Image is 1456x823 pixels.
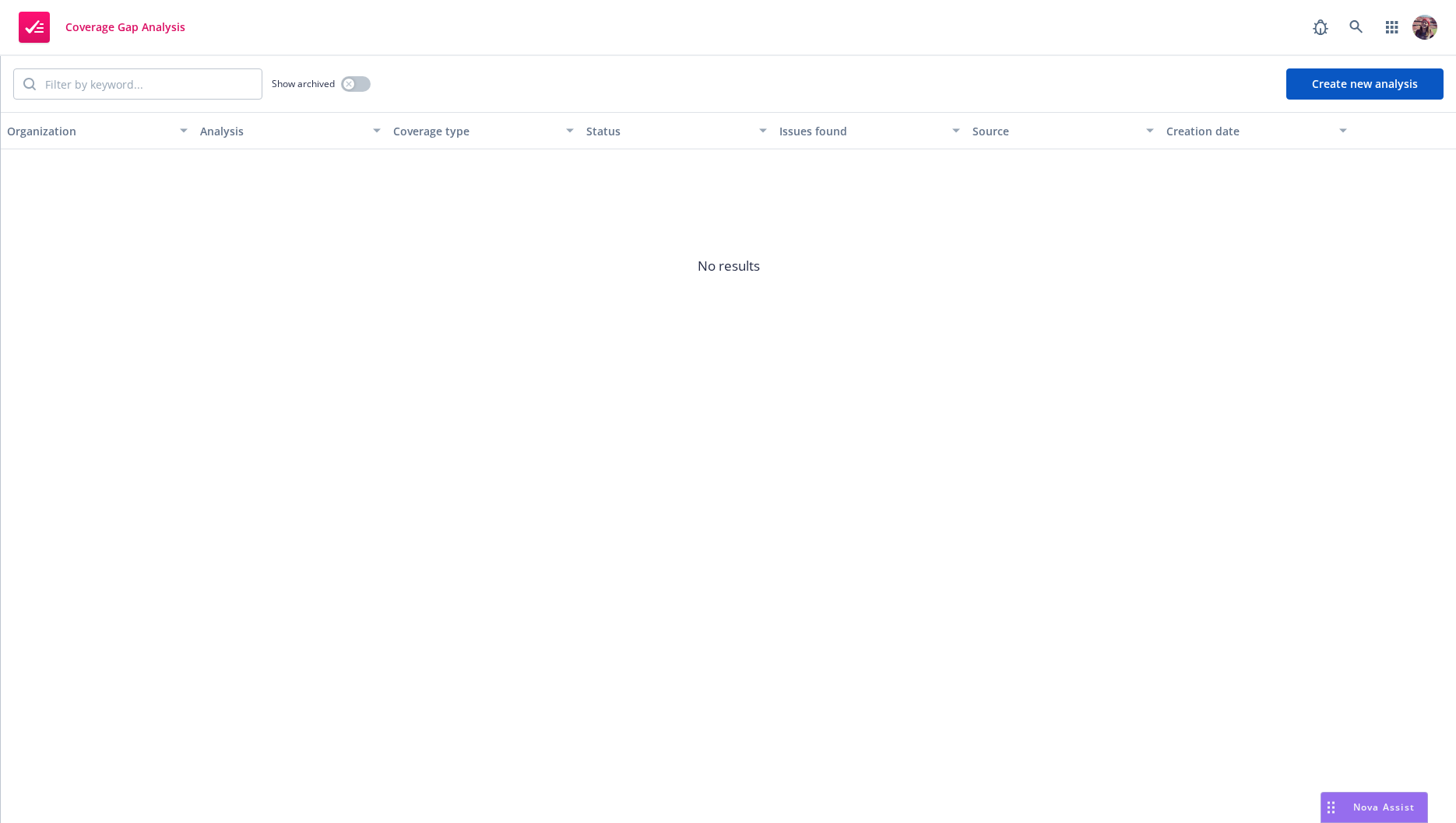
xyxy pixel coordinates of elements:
button: Creation date [1160,112,1353,149]
button: Status [580,112,773,149]
a: Switch app [1377,12,1408,43]
div: Issues found [779,123,943,139]
div: Analysis [200,123,364,139]
div: Source [972,123,1136,139]
div: Status [586,123,750,139]
svg: Search [23,78,36,90]
button: Analysis [194,112,387,149]
a: Report a Bug [1305,12,1336,43]
button: Create new analysis [1286,68,1444,100]
button: Nova Assist [1321,792,1428,823]
img: photo [1412,15,1437,40]
input: Filter by keyword... [36,69,262,99]
div: Drag to move [1321,793,1341,822]
span: No results [1,149,1456,383]
div: Creation date [1166,123,1330,139]
div: Organization [7,123,171,139]
button: Source [966,112,1159,149]
a: Search [1341,12,1372,43]
span: Coverage Gap Analysis [65,21,185,33]
div: Coverage type [393,123,557,139]
button: Issues found [773,112,966,149]
span: Show archived [272,77,335,90]
a: Coverage Gap Analysis [12,5,192,49]
span: Nova Assist [1353,800,1415,814]
button: Organization [1,112,194,149]
button: Coverage type [387,112,580,149]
